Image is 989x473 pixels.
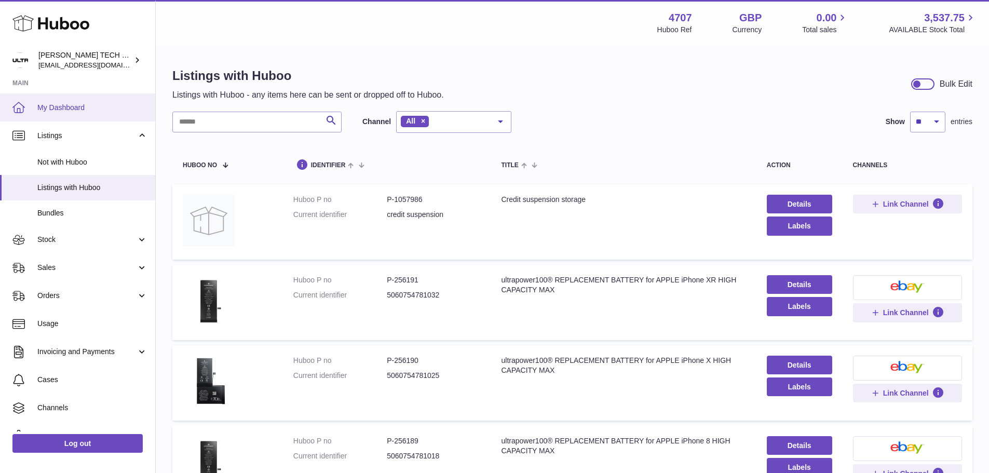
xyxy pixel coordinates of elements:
[883,388,929,398] span: Link Channel
[387,451,480,461] dd: 5060754781018
[311,162,346,169] span: identifier
[387,210,480,220] dd: credit suspension
[37,403,147,413] span: Channels
[38,50,132,70] div: [PERSON_NAME] TECH LTD
[767,217,832,235] button: Labels
[183,275,235,327] img: ultrapower100® REPLACEMENT BATTERY for APPLE iPhone XR HIGH CAPACITY MAX
[293,436,387,446] dt: Huboo P no
[293,210,387,220] dt: Current identifier
[853,303,962,322] button: Link Channel
[853,162,962,169] div: channels
[951,117,972,127] span: entries
[889,25,977,35] span: AVAILABLE Stock Total
[37,235,137,245] span: Stock
[802,11,848,35] a: 0.00 Total sales
[406,117,415,125] span: All
[387,290,480,300] dd: 5060754781032
[37,103,147,113] span: My Dashboard
[767,377,832,396] button: Labels
[37,208,147,218] span: Bundles
[940,78,972,90] div: Bulk Edit
[183,356,235,408] img: ultrapower100® REPLACEMENT BATTERY for APPLE iPhone X HIGH CAPACITY MAX
[883,199,929,209] span: Link Channel
[767,356,832,374] a: Details
[767,297,832,316] button: Labels
[12,434,143,453] a: Log out
[293,275,387,285] dt: Huboo P no
[387,275,480,285] dd: P-256191
[37,131,137,141] span: Listings
[733,25,762,35] div: Currency
[924,11,965,25] span: 3,537.75
[817,11,837,25] span: 0.00
[183,162,217,169] span: Huboo no
[172,67,444,84] h1: Listings with Huboo
[387,356,480,366] dd: P-256190
[37,375,147,385] span: Cases
[767,275,832,294] a: Details
[802,25,848,35] span: Total sales
[889,11,977,35] a: 3,537.75 AVAILABLE Stock Total
[37,347,137,357] span: Invoicing and Payments
[883,308,929,317] span: Link Channel
[362,117,391,127] label: Channel
[293,451,387,461] dt: Current identifier
[767,195,832,213] a: Details
[853,195,962,213] button: Link Channel
[293,290,387,300] dt: Current identifier
[37,431,147,441] span: Settings
[387,436,480,446] dd: P-256189
[37,157,147,167] span: Not with Huboo
[853,384,962,402] button: Link Channel
[293,371,387,381] dt: Current identifier
[501,275,746,295] div: ultrapower100® REPLACEMENT BATTERY for APPLE iPhone XR HIGH CAPACITY MAX
[387,371,480,381] dd: 5060754781025
[890,441,925,454] img: ebay-small.png
[172,89,444,101] p: Listings with Huboo - any items here can be sent or dropped off to Huboo.
[739,11,762,25] strong: GBP
[669,11,692,25] strong: 4707
[37,291,137,301] span: Orders
[37,183,147,193] span: Listings with Huboo
[501,356,746,375] div: ultrapower100® REPLACEMENT BATTERY for APPLE iPhone X HIGH CAPACITY MAX
[37,319,147,329] span: Usage
[12,52,28,68] img: internalAdmin-4707@internal.huboo.com
[293,195,387,205] dt: Huboo P no
[890,361,925,373] img: ebay-small.png
[293,356,387,366] dt: Huboo P no
[657,25,692,35] div: Huboo Ref
[886,117,905,127] label: Show
[387,195,480,205] dd: P-1057986
[501,436,746,456] div: ultrapower100® REPLACEMENT BATTERY for APPLE iPhone 8 HIGH CAPACITY MAX
[501,195,746,205] div: Credit suspension storage
[890,280,925,293] img: ebay-small.png
[38,61,153,69] span: [EMAIL_ADDRESS][DOMAIN_NAME]
[767,162,832,169] div: action
[183,195,235,247] img: Credit suspension storage
[501,162,518,169] span: title
[37,263,137,273] span: Sales
[767,436,832,455] a: Details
